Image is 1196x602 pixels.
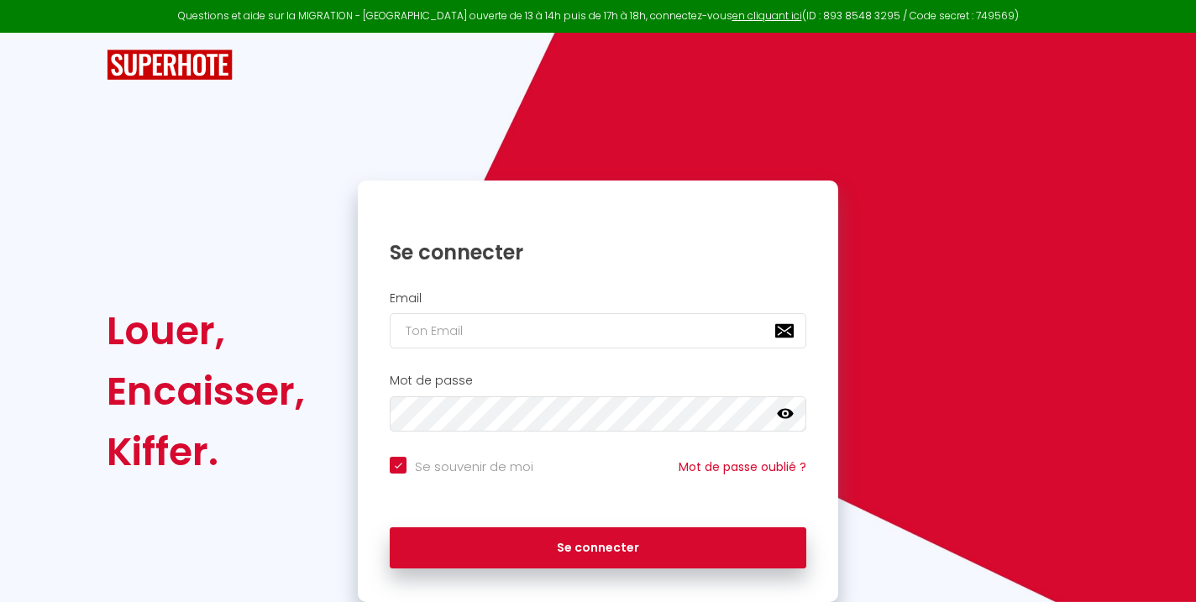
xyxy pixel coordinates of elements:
[390,374,806,388] h2: Mot de passe
[107,361,305,421] div: Encaisser,
[107,50,233,81] img: SuperHote logo
[390,239,806,265] h1: Se connecter
[107,301,305,361] div: Louer,
[390,291,806,306] h2: Email
[390,527,806,569] button: Se connecter
[679,458,806,475] a: Mot de passe oublié ?
[732,8,802,23] a: en cliquant ici
[390,313,806,348] input: Ton Email
[107,421,305,482] div: Kiffer.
